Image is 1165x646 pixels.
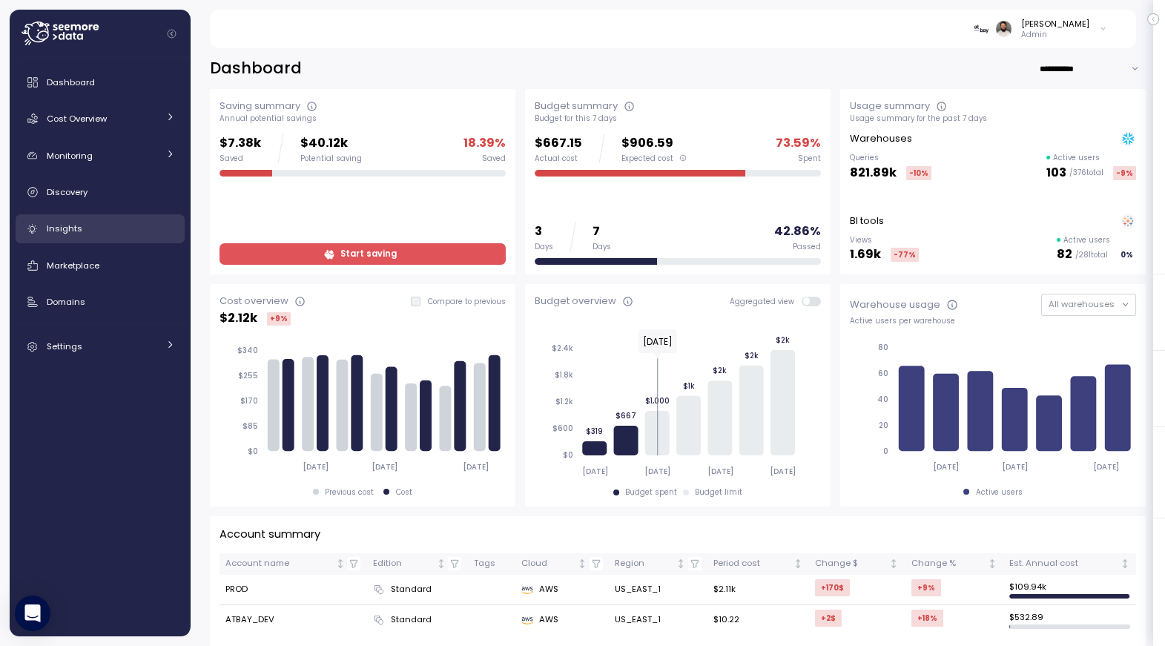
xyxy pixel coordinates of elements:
[850,316,1136,326] div: Active users per warehouse
[47,150,93,162] span: Monitoring
[535,294,616,309] div: Budget overview
[237,346,258,355] tspan: $340
[555,397,573,406] tspan: $1.2k
[535,154,582,164] div: Actual cost
[707,553,809,575] th: Period costNot sorted
[482,154,506,164] div: Saved
[1003,575,1136,605] td: $ 109.94k
[933,462,959,472] tspan: [DATE]
[577,558,587,569] div: Not sorted
[593,222,611,242] p: 7
[643,335,673,348] text: [DATE]
[1021,18,1089,30] div: [PERSON_NAME]
[391,613,432,627] span: Standard
[552,423,573,433] tspan: $600
[535,134,582,154] p: $667.15
[1053,153,1100,163] p: Active users
[463,462,489,472] tspan: [DATE]
[1003,553,1136,575] th: Est. Annual costNot sorted
[16,287,185,317] a: Domains
[1057,245,1072,265] p: 82
[240,396,258,406] tspan: $170
[1075,250,1108,260] p: / 281 total
[220,154,261,164] div: Saved
[976,487,1023,498] div: Active users
[850,113,1136,124] div: Usage summary for the past 7 days
[521,583,603,596] div: AWS
[220,113,506,124] div: Annual potential savings
[1120,558,1130,569] div: Not sorted
[878,369,888,378] tspan: 60
[682,381,694,391] tspan: $1k
[1003,605,1136,635] td: $ 532.89
[621,134,687,154] p: $906.59
[552,343,573,353] tspan: $2.4k
[850,214,884,228] p: BI tools
[220,243,506,265] a: Start saving
[1041,294,1136,315] button: All warehouses
[535,242,553,252] div: Days
[220,134,261,154] p: $7.38k
[815,610,842,627] div: +2 $
[850,163,897,183] p: 821.89k
[850,131,912,146] p: Warehouses
[16,104,185,134] a: Cost Overview
[850,245,881,265] p: 1.69k
[474,557,509,570] div: Tags
[850,297,940,312] div: Warehouse usage
[436,558,446,569] div: Not sorted
[535,99,618,113] div: Budget summary
[713,366,727,375] tspan: $2k
[815,579,850,596] div: +170 $
[621,154,673,164] span: Expected cost
[47,186,88,198] span: Discovery
[850,235,919,245] p: Views
[676,558,686,569] div: Not sorted
[586,426,603,436] tspan: $319
[1118,248,1136,262] div: 0 %
[609,553,707,575] th: RegionNot sorted
[16,141,185,171] a: Monitoring
[974,21,989,36] img: 676124322ce2d31a078e3b71.PNG
[615,557,674,570] div: Region
[744,351,758,360] tspan: $2k
[609,575,707,605] td: US_EAST_1
[267,312,291,326] div: +9 %
[300,154,362,164] div: Potential saving
[535,222,553,242] p: 3
[220,294,288,309] div: Cost overview
[16,214,185,244] a: Insights
[1049,298,1115,310] span: All warehouses
[911,579,941,596] div: +9 %
[878,343,888,352] tspan: 80
[707,467,733,476] tspan: [DATE]
[883,446,888,456] tspan: 0
[391,583,432,596] span: Standard
[248,446,258,456] tspan: $0
[888,558,899,569] div: Not sorted
[555,370,573,380] tspan: $1.8k
[713,557,791,570] div: Period cost
[220,553,367,575] th: Account nameNot sorted
[707,605,809,635] td: $10.22
[47,260,99,271] span: Marketplace
[162,28,181,39] button: Collapse navigation
[906,166,931,180] div: -10 %
[644,467,670,476] tspan: [DATE]
[340,244,397,264] span: Start saving
[1021,30,1089,40] p: Admin
[911,610,943,627] div: +18 %
[16,67,185,97] a: Dashboard
[47,223,82,234] span: Insights
[877,395,888,404] tspan: 40
[776,335,790,345] tspan: $2k
[220,526,320,543] p: Account summary
[238,371,258,380] tspan: $255
[210,58,302,79] h2: Dashboard
[563,450,573,460] tspan: $0
[373,557,434,570] div: Edition
[774,222,821,242] p: 42.86 %
[47,76,95,88] span: Dashboard
[1046,163,1066,183] p: 103
[850,153,931,163] p: Queries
